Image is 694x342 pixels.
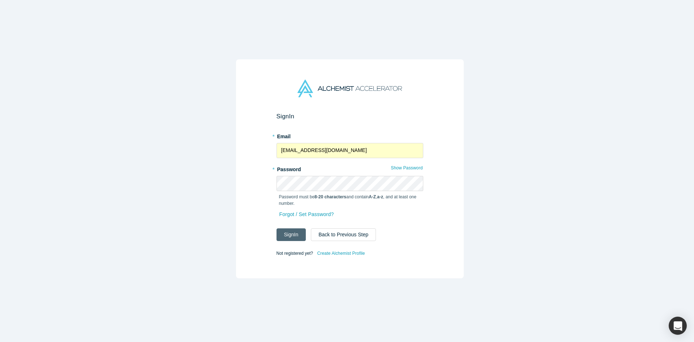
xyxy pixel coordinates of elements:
[311,228,376,241] button: Back to Previous Step
[277,130,423,140] label: Email
[314,194,346,199] strong: 8-20 characters
[277,163,423,173] label: Password
[277,250,313,256] span: Not registered yet?
[277,228,306,241] button: SignIn
[369,194,376,199] strong: A-Z
[317,249,365,258] a: Create Alchemist Profile
[377,194,383,199] strong: a-z
[279,194,421,207] p: Password must be and contain , , and at least one number.
[390,163,423,173] button: Show Password
[279,208,334,221] a: Forgot / Set Password?
[277,113,423,120] h2: Sign In
[297,80,402,97] img: Alchemist Accelerator Logo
